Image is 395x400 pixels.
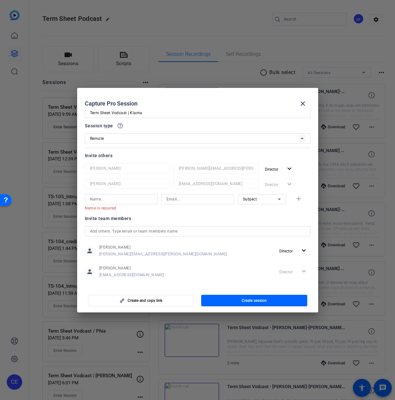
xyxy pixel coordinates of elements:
span: [PERSON_NAME][EMAIL_ADDRESS][PERSON_NAME][DOMAIN_NAME] [99,251,227,257]
span: [EMAIL_ADDRESS][DOMAIN_NAME] [99,272,164,277]
button: Create and copy link [88,295,194,306]
button: Director [277,245,310,257]
mat-icon: expand_more [285,165,293,173]
span: Create session [242,298,267,303]
div: Invite team members [85,215,310,222]
button: Create session [201,295,307,306]
input: Add others: Type email or team members name [90,227,305,235]
mat-icon: expand_more [300,247,308,255]
input: Name... [90,165,165,172]
input: Email... [179,165,253,172]
span: Create and copy link [128,298,162,303]
div: Capture Pro Session [85,96,310,111]
span: Director [279,249,293,253]
span: Director [265,167,278,172]
span: [PERSON_NAME] [99,245,227,250]
input: Name... [90,180,165,188]
mat-icon: close [299,100,307,107]
button: Director [262,163,296,175]
mat-error: Name is required [85,204,152,211]
input: Enter Session Name [90,109,305,117]
span: Session type [85,122,113,130]
mat-icon: person [85,246,94,256]
input: Email... [179,180,253,188]
mat-icon: help_outline [117,123,123,129]
span: [PERSON_NAME] [99,266,164,271]
input: Email... [166,195,229,203]
div: Invite others [85,152,310,159]
mat-icon: person [85,267,94,277]
input: Name... [90,195,152,203]
span: Remote [90,136,104,141]
span: Subject [243,197,257,201]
